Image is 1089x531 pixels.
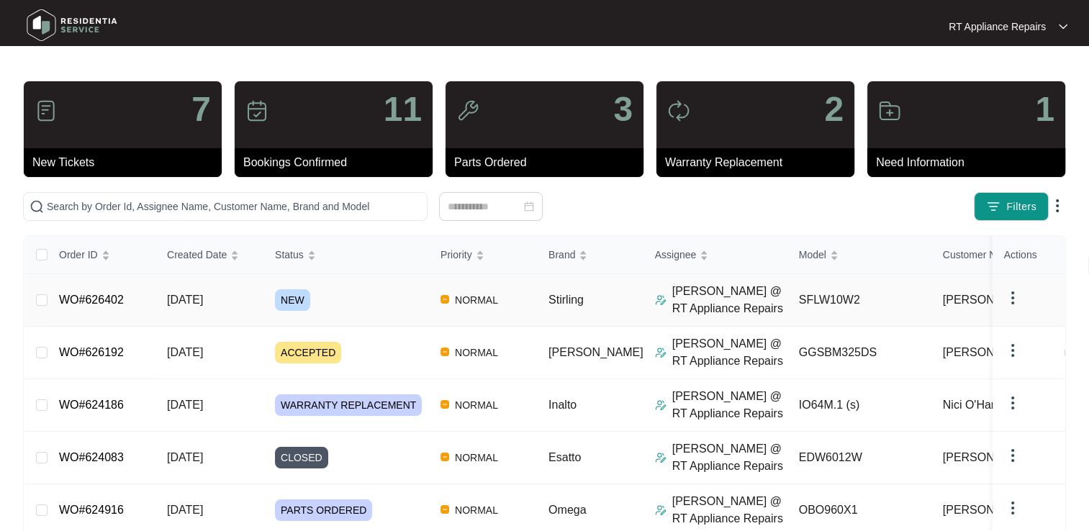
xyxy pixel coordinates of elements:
[548,451,581,463] span: Esatto
[548,346,643,358] span: [PERSON_NAME]
[548,399,577,411] span: Inalto
[449,396,504,414] span: NORMAL
[275,342,341,363] span: ACCEPTED
[429,236,537,274] th: Priority
[449,344,504,361] span: NORMAL
[548,247,575,263] span: Brand
[943,501,1038,519] span: [PERSON_NAME]
[655,452,666,463] img: Assigner Icon
[59,247,98,263] span: Order ID
[548,294,584,306] span: Stirling
[59,451,124,463] a: WO#624083
[1004,289,1021,307] img: dropdown arrow
[943,291,1038,309] span: [PERSON_NAME]
[974,192,1049,221] button: filter iconFilters
[655,504,666,516] img: Assigner Icon
[30,199,44,214] img: search-icon
[384,92,422,127] p: 11
[449,449,504,466] span: NORMAL
[667,99,690,122] img: icon
[943,344,1047,361] span: [PERSON_NAME]...
[440,400,449,409] img: Vercel Logo
[275,499,372,521] span: PARTS ORDERED
[275,394,422,416] span: WARRANTY REPLACEMENT
[1059,23,1067,30] img: dropdown arrow
[949,19,1046,34] p: RT Appliance Repairs
[787,236,931,274] th: Model
[787,432,931,484] td: EDW6012W
[1035,92,1054,127] p: 1
[263,236,429,274] th: Status
[59,346,124,358] a: WO#626192
[672,493,787,527] p: [PERSON_NAME] @ RT Appliance Repairs
[1004,342,1021,359] img: dropdown arrow
[275,447,328,468] span: CLOSED
[993,236,1065,274] th: Actions
[878,99,901,122] img: icon
[454,154,643,171] p: Parts Ordered
[440,453,449,461] img: Vercel Logo
[191,92,211,127] p: 7
[824,92,844,127] p: 2
[665,154,854,171] p: Warranty Replacement
[799,247,826,263] span: Model
[1004,447,1021,464] img: dropdown arrow
[1004,394,1021,412] img: dropdown arrow
[655,294,666,306] img: Assigner Icon
[672,388,787,422] p: [PERSON_NAME] @ RT Appliance Repairs
[167,247,227,263] span: Created Date
[167,294,203,306] span: [DATE]
[456,99,479,122] img: icon
[275,289,310,311] span: NEW
[1006,199,1036,214] span: Filters
[155,236,263,274] th: Created Date
[167,399,203,411] span: [DATE]
[440,295,449,304] img: Vercel Logo
[643,236,787,274] th: Assignee
[931,236,1075,274] th: Customer Name
[22,4,122,47] img: residentia service logo
[440,505,449,514] img: Vercel Logo
[243,154,433,171] p: Bookings Confirmed
[787,327,931,379] td: GGSBM325DS
[48,236,155,274] th: Order ID
[672,335,787,370] p: [PERSON_NAME] @ RT Appliance Repairs
[167,346,203,358] span: [DATE]
[943,449,1038,466] span: [PERSON_NAME]
[613,92,633,127] p: 3
[876,154,1065,171] p: Need Information
[440,348,449,356] img: Vercel Logo
[537,236,643,274] th: Brand
[59,504,124,516] a: WO#624916
[167,504,203,516] span: [DATE]
[245,99,268,122] img: icon
[787,379,931,432] td: IO64M.1 (s)
[672,283,787,317] p: [PERSON_NAME] @ RT Appliance Repairs
[32,154,222,171] p: New Tickets
[1004,499,1021,517] img: dropdown arrow
[59,399,124,411] a: WO#624186
[787,274,931,327] td: SFLW10W2
[655,347,666,358] img: Assigner Icon
[449,291,504,309] span: NORMAL
[275,247,304,263] span: Status
[47,199,421,214] input: Search by Order Id, Assignee Name, Customer Name, Brand and Model
[655,399,666,411] img: Assigner Icon
[59,294,124,306] a: WO#626402
[449,501,504,519] span: NORMAL
[440,247,472,263] span: Priority
[167,451,203,463] span: [DATE]
[548,504,586,516] span: Omega
[35,99,58,122] img: icon
[943,247,1016,263] span: Customer Name
[1049,197,1066,214] img: dropdown arrow
[672,440,787,475] p: [PERSON_NAME] @ RT Appliance Repairs
[986,199,1000,214] img: filter icon
[655,247,697,263] span: Assignee
[943,396,1001,414] span: Nici O'Hara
